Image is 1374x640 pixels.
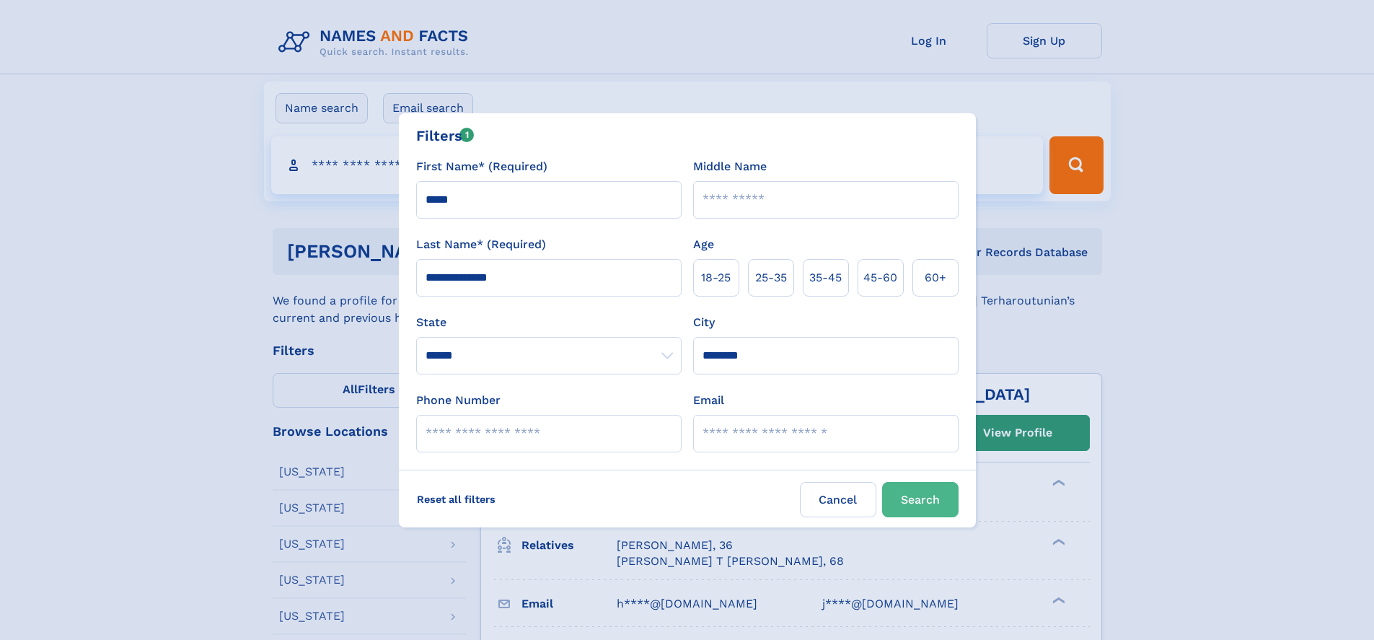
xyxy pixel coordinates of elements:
[693,158,767,175] label: Middle Name
[416,392,501,409] label: Phone Number
[408,482,505,517] label: Reset all filters
[800,482,876,517] label: Cancel
[693,314,715,331] label: City
[693,236,714,253] label: Age
[809,269,842,286] span: 35‑45
[701,269,731,286] span: 18‑25
[882,482,959,517] button: Search
[416,158,547,175] label: First Name* (Required)
[925,269,946,286] span: 60+
[693,392,724,409] label: Email
[863,269,897,286] span: 45‑60
[416,125,475,146] div: Filters
[755,269,787,286] span: 25‑35
[416,314,682,331] label: State
[416,236,546,253] label: Last Name* (Required)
